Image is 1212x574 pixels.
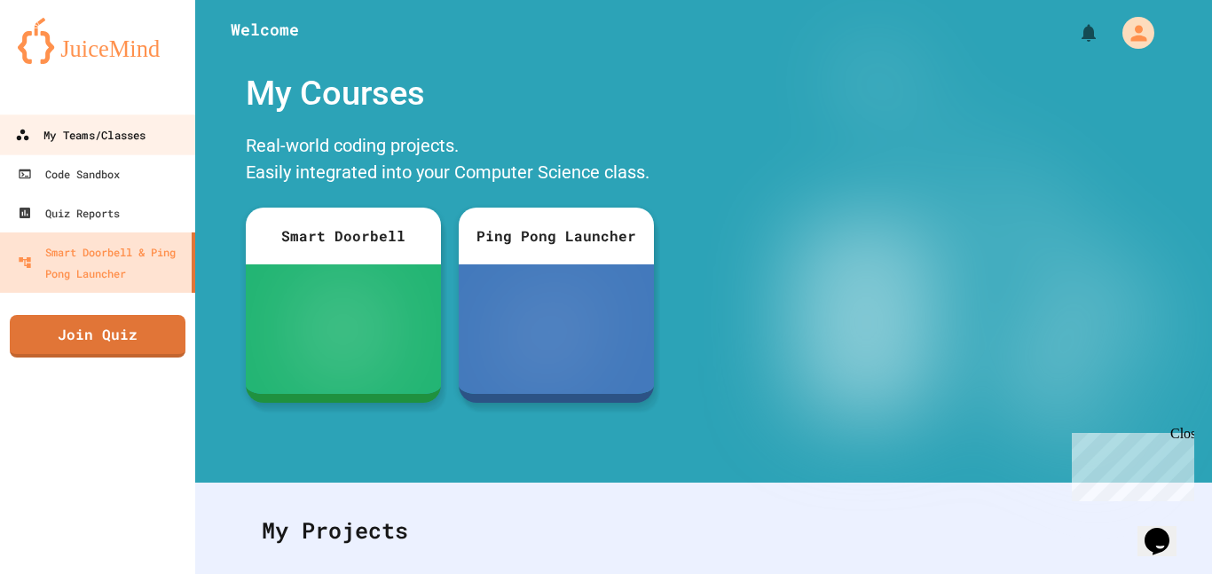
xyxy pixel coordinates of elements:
[237,59,663,128] div: My Courses
[246,208,441,264] div: Smart Doorbell
[18,18,177,64] img: logo-orange.svg
[720,59,1195,465] img: banner-image-my-projects.png
[516,294,595,365] img: ppl-with-ball.png
[244,496,1163,565] div: My Projects
[318,294,368,365] img: sdb-white.svg
[18,163,120,185] div: Code Sandbox
[1065,426,1194,501] iframe: chat widget
[1137,503,1194,556] iframe: chat widget
[459,208,654,264] div: Ping Pong Launcher
[237,128,663,194] div: Real-world coding projects. Easily integrated into your Computer Science class.
[1045,18,1104,48] div: My Notifications
[7,7,122,113] div: Chat with us now!Close
[18,202,120,224] div: Quiz Reports
[18,241,185,284] div: Smart Doorbell & Ping Pong Launcher
[10,315,185,358] a: Join Quiz
[1104,12,1159,53] div: My Account
[15,124,146,146] div: My Teams/Classes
